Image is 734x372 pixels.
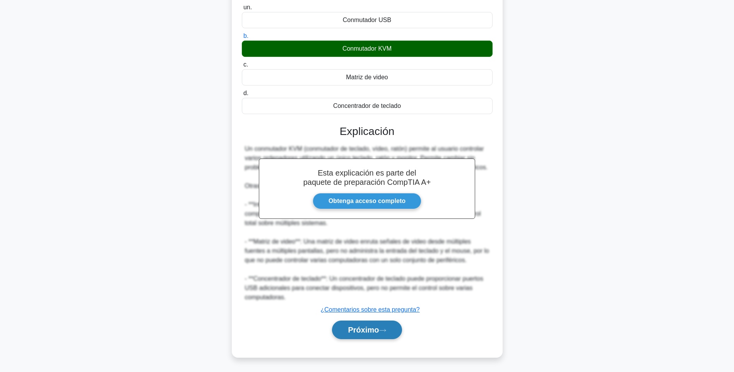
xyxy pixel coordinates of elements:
div: Matriz de video [242,69,493,85]
a: Obtenga acceso completo [313,193,421,209]
span: d. [243,90,248,96]
a: ¿Comentarios sobre esta pregunta? [320,306,419,313]
span: b. [243,32,248,39]
font: Próximo [348,326,379,334]
div: Conmutador KVM [242,41,493,57]
div: Un conmutador KVM (conmutador de teclado, vídeo, ratón) permite al usuario controlar varios orden... [245,144,489,302]
div: Concentrador de teclado [242,98,493,114]
span: un. [243,4,252,10]
button: Próximo [332,321,402,339]
h3: Explicación [246,125,488,138]
div: Conmutador USB [242,12,493,28]
span: c. [243,61,248,68]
